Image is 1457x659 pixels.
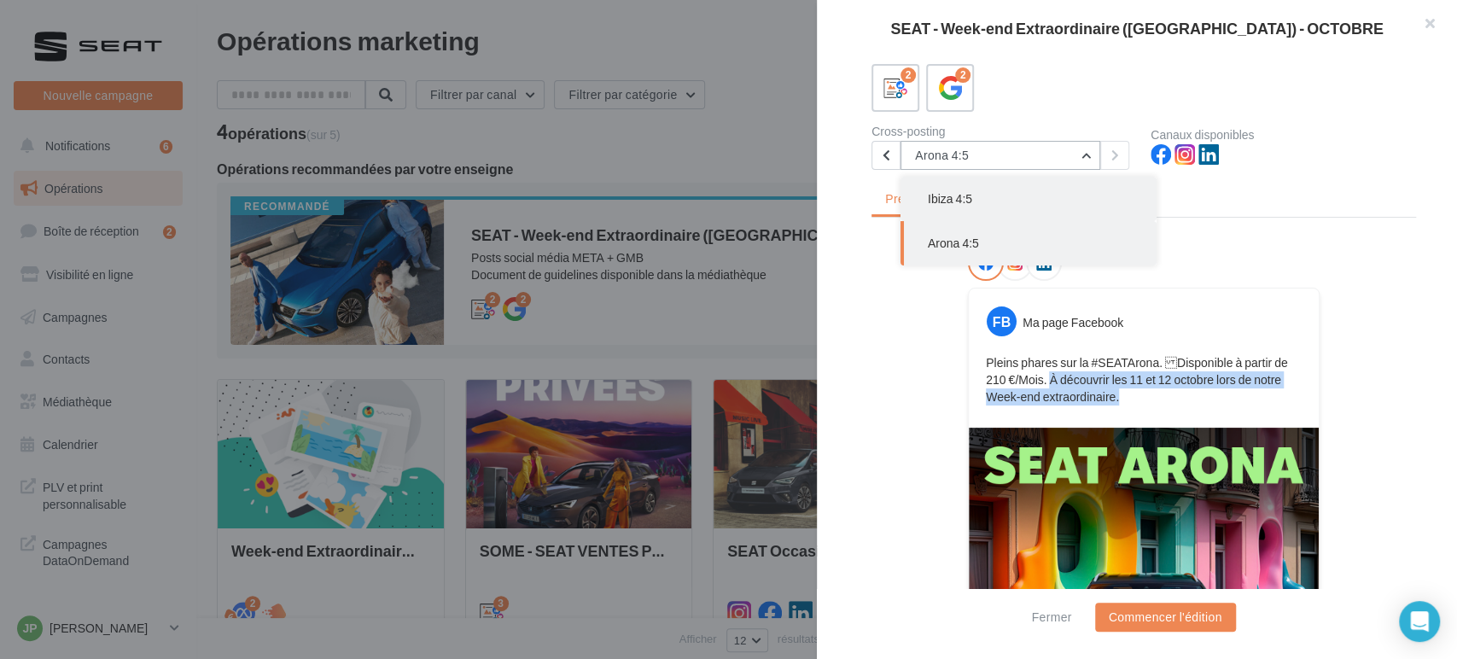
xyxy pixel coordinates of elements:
[900,177,1157,221] button: Ibiza 4:5
[986,354,1302,405] p: Pleins phares sur la #SEATArona. Disponible à partir de 210 €/Mois. À découvrir les 11 et 12 octo...
[844,20,1430,36] div: SEAT - Week-end Extraordinaire ([GEOGRAPHIC_DATA]) - OCTOBRE
[928,236,979,250] span: Arona 4:5
[1151,129,1416,141] div: Canaux disponibles
[1023,314,1123,331] div: Ma page Facebook
[1095,603,1236,632] button: Commencer l'édition
[900,141,1100,170] button: Arona 4:5
[900,221,1157,265] button: Arona 4:5
[900,67,916,83] div: 2
[1024,607,1078,627] button: Fermer
[955,67,970,83] div: 2
[987,306,1017,336] div: FB
[928,191,972,206] span: Ibiza 4:5
[871,125,1137,137] div: Cross-posting
[1399,601,1440,642] div: Open Intercom Messenger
